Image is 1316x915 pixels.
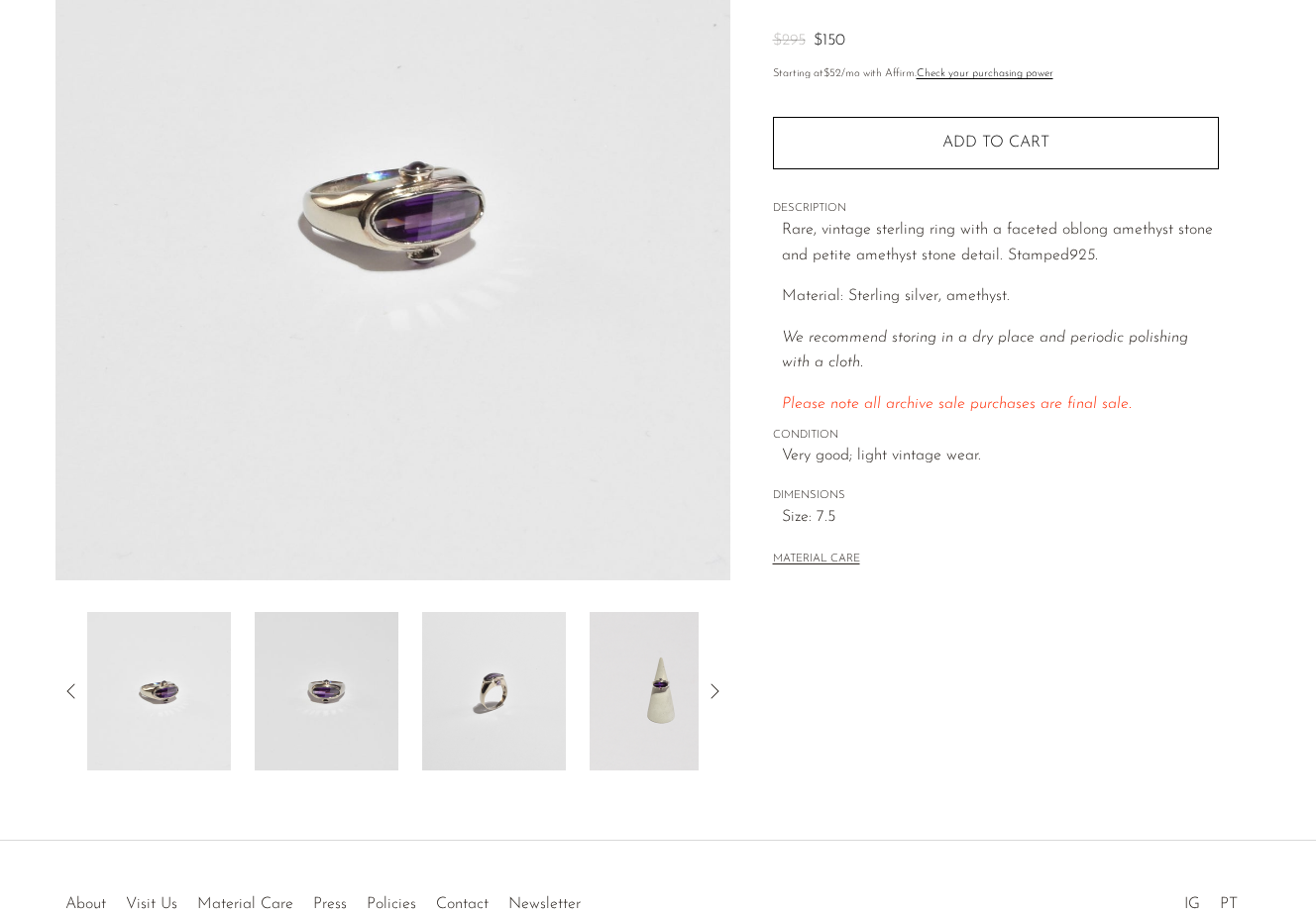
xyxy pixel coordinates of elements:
i: We recommend storing in a dry place and periodic polishing with a cloth. [782,330,1188,371]
a: Material Care [197,896,293,912]
span: Size: 7.5 [782,505,1219,531]
span: $295 [773,33,806,49]
em: 925. [1069,248,1098,263]
button: Add to cart [773,117,1219,168]
a: Visit Us [126,896,177,912]
span: $150 [814,33,845,49]
a: Check your purchasing power - Learn more about Affirm Financing (opens in modal) [917,68,1053,79]
span: Please note all archive sale purchases are final sale. [782,396,1132,412]
a: IG [1184,896,1200,912]
span: Add to cart [942,134,1049,152]
img: Faceted Modernist Amethyst Ring [590,612,733,770]
span: Very good; light vintage wear. [782,444,1219,469]
a: PT [1220,896,1238,912]
a: Policies [367,896,416,912]
span: CONDITION [773,427,1219,445]
span: DESCRIPTION [773,200,1219,218]
p: Starting at /mo with Affirm. [773,65,1219,83]
a: Contact [436,896,489,912]
a: About [65,896,106,912]
img: Faceted Modernist Amethyst Ring [422,612,566,770]
span: DIMENSIONS [773,487,1219,505]
img: Faceted Modernist Amethyst Ring [255,612,398,770]
p: Material: Sterling silver, amethyst. [782,284,1219,310]
a: Press [313,896,347,912]
img: Faceted Modernist Amethyst Ring [87,612,231,770]
button: MATERIAL CARE [773,553,860,567]
span: $52 [823,68,841,79]
p: Rare, vintage sterling ring with a faceted oblong amethyst stone and petite amethyst stone detail... [782,218,1219,268]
